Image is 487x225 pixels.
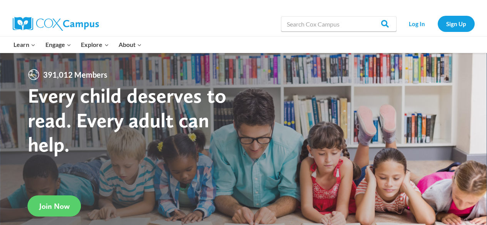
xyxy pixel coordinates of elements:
input: Search Cox Campus [281,16,397,32]
span: About [119,40,142,50]
span: Engage [45,40,71,50]
span: Learn [13,40,35,50]
nav: Primary Navigation [9,37,147,53]
span: Join Now [39,202,70,211]
strong: Every child deserves to read. Every adult can help. [28,83,226,157]
a: Log In [400,16,434,32]
span: Explore [81,40,109,50]
span: 391,012 Members [40,68,110,81]
img: Cox Campus [13,17,99,31]
a: Sign Up [438,16,475,32]
a: Join Now [28,195,81,217]
nav: Secondary Navigation [400,16,475,32]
